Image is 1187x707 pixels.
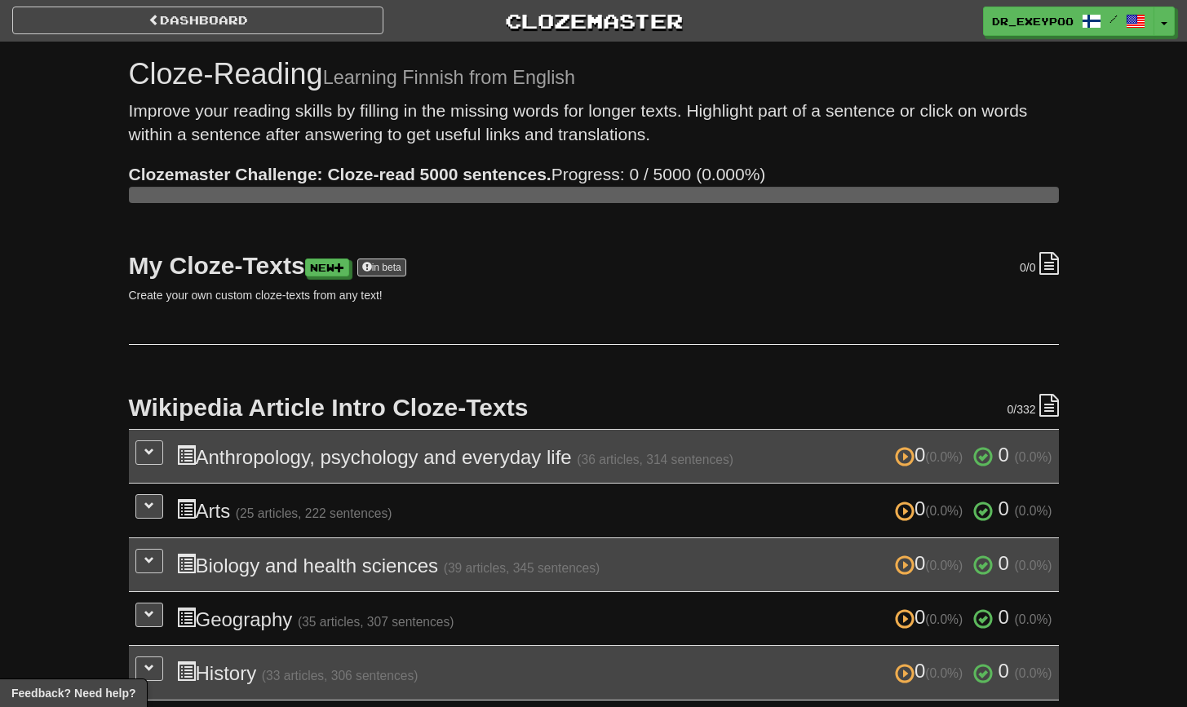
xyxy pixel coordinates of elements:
[999,552,1009,574] span: 0
[1007,394,1058,418] div: /332
[1020,252,1058,276] div: /0
[1020,261,1026,274] span: 0
[323,67,575,88] small: Learning Finnish from English
[895,497,968,519] span: 0
[895,444,968,466] span: 0
[298,615,454,629] small: (35 articles, 307 sentences)
[577,453,733,466] small: (36 articles, 314 sentences)
[129,252,1059,279] h2: My Cloze-Texts
[176,607,1052,630] h3: Geography
[1015,612,1052,626] small: (0.0%)
[925,612,963,626] small: (0.0%)
[925,666,963,680] small: (0.0%)
[129,58,1059,91] h1: Cloze-Reading
[236,506,392,520] small: (25 articles, 222 sentences)
[176,498,1052,522] h3: Arts
[925,504,963,518] small: (0.0%)
[262,669,419,683] small: (33 articles, 306 sentences)
[12,7,383,34] a: Dashboard
[129,99,1059,147] p: Improve your reading skills by filling in the missing words for longer texts. Highlight part of a...
[1015,504,1052,518] small: (0.0%)
[1015,666,1052,680] small: (0.0%)
[999,606,1009,628] span: 0
[999,660,1009,682] span: 0
[895,552,968,574] span: 0
[1109,13,1118,24] span: /
[129,287,1059,303] p: Create your own custom cloze-texts from any text!
[895,660,968,682] span: 0
[925,450,963,464] small: (0.0%)
[176,661,1052,684] h3: History
[11,685,135,701] span: Open feedback widget
[357,258,406,276] a: in beta
[999,444,1009,466] span: 0
[992,14,1074,29] span: dr_exeypoo
[925,559,963,572] small: (0.0%)
[1007,403,1013,416] span: 0
[129,165,766,183] span: Progress: 0 / 5000 (0.000%)
[444,561,600,575] small: (39 articles, 345 sentences)
[408,7,779,35] a: Clozemaster
[176,444,1052,468] h3: Anthropology, psychology and everyday life
[1015,559,1052,572] small: (0.0%)
[999,497,1009,519] span: 0
[1015,450,1052,464] small: (0.0%)
[895,606,968,628] span: 0
[129,394,1059,421] h2: Wikipedia Article Intro Cloze-Texts
[176,553,1052,577] h3: Biology and health sciences
[305,258,349,276] a: New
[983,7,1154,36] a: dr_exeypoo /
[129,165,551,183] strong: Clozemaster Challenge: Cloze-read 5000 sentences.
